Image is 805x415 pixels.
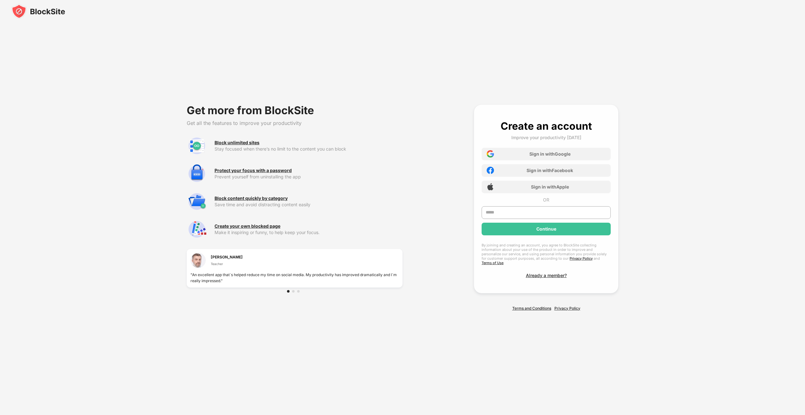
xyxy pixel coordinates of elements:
a: Terms and Conditions [512,306,551,311]
div: Sign in with Google [529,151,571,157]
div: Make it inspiring or funny, to help keep your focus. [215,230,403,235]
img: premium-category.svg [187,191,207,212]
div: Block content quickly by category [215,196,288,201]
div: Prevent yourself from uninstalling the app [215,174,403,179]
img: premium-customize-block-page.svg [187,219,207,239]
div: OR [543,197,549,202]
img: testimonial-1.jpg [190,253,206,268]
div: Create your own blocked page [215,224,280,229]
div: Stay focused when there’s no limit to the content you can block [215,146,403,152]
img: premium-unlimited-blocklist.svg [187,136,207,156]
img: google-icon.png [487,150,494,158]
a: Privacy Policy [554,306,580,311]
a: Privacy Policy [570,256,593,261]
div: Get all the features to improve your productivity [187,120,403,126]
div: Sign in with Apple [531,184,569,189]
div: Sign in with Facebook [527,168,573,173]
div: Already a member? [526,273,567,278]
div: Get more from BlockSite [187,105,403,116]
img: facebook-icon.png [487,167,494,174]
div: "An excellent app that`s helped reduce my time on social media. My productivity has improved dram... [190,272,399,284]
div: By joining and creating an account, you agree to BlockSite collecting information about your use ... [482,243,611,265]
a: Terms of Use [482,261,503,265]
img: premium-password-protection.svg [187,164,207,184]
div: Improve your productivity [DATE] [511,135,581,140]
div: [PERSON_NAME] [211,254,243,260]
div: Protect your focus with a password [215,168,292,173]
div: Block unlimited sites [215,140,259,145]
img: apple-icon.png [487,183,494,190]
div: Save time and avoid distracting content easily [215,202,403,207]
div: Teacher [211,261,243,266]
div: Continue [536,226,556,232]
div: Create an account [501,120,592,132]
img: blocksite-icon-black.svg [11,4,65,19]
